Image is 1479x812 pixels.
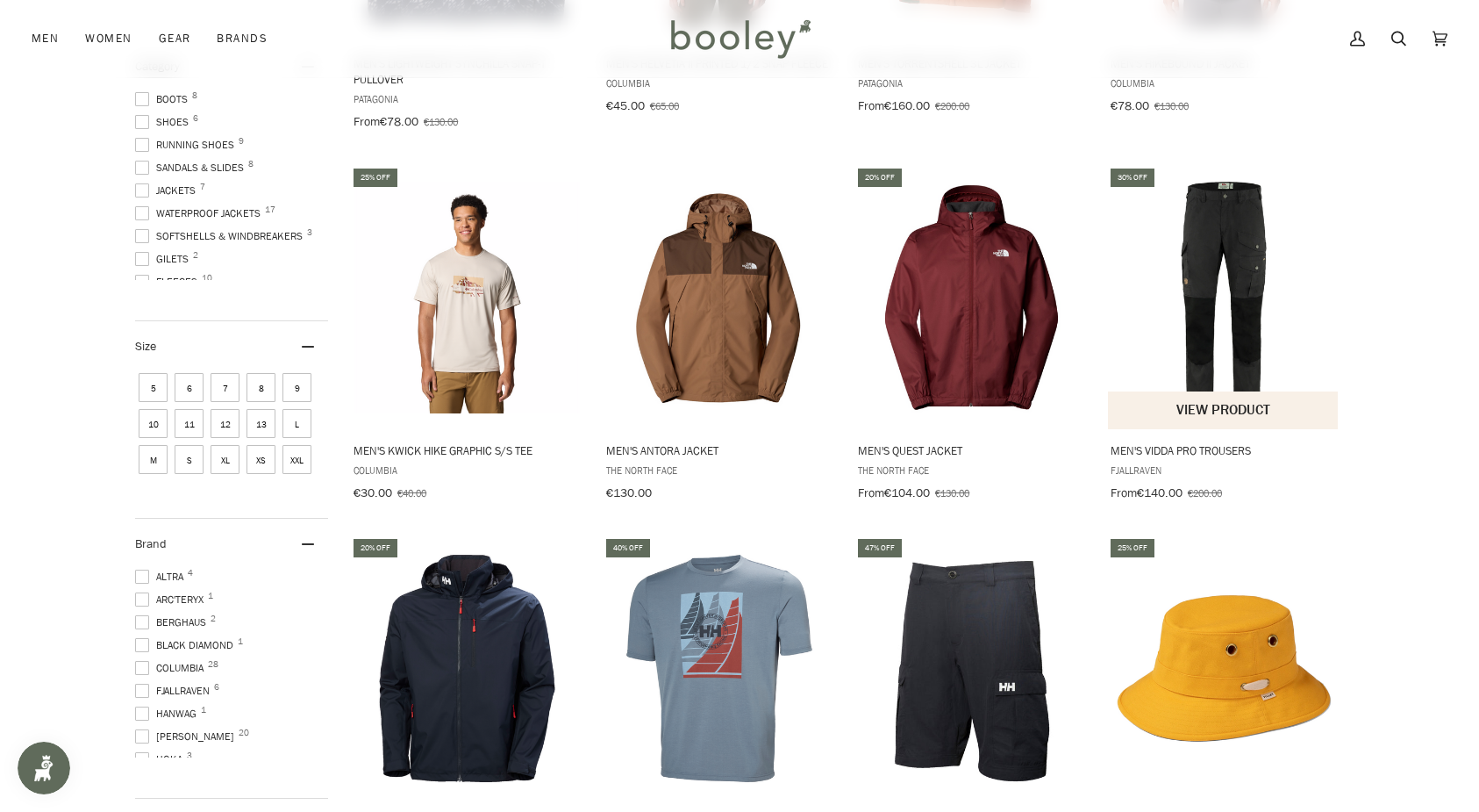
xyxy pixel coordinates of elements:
[135,751,188,767] span: Hoka
[307,228,312,237] span: 3
[135,274,203,290] span: Fleeces
[606,97,645,114] span: €45.00
[935,485,969,500] span: €130.00
[201,706,206,715] span: 1
[135,660,209,676] span: Columbia
[1108,166,1340,507] a: Men's Vidda Pro Trousers
[650,98,679,113] span: €65.00
[604,182,836,414] img: The North Face Men's Antora Jacket Latte / Smokey Brown / Beige - Booley Galway
[1111,97,1149,114] span: €78.00
[211,409,239,438] span: Size: 12
[211,445,239,474] span: Size: XL
[858,169,902,187] div: 20% off
[884,485,930,501] span: €104.00
[935,98,969,113] span: €200.00
[858,75,1085,90] span: Patagonia
[351,166,583,507] a: Men's Kwick Hike Graphic S/S Tee
[214,683,219,692] span: 6
[135,91,193,107] span: Boots
[604,166,836,507] a: Men's Antora Jacket
[193,251,198,260] span: 2
[211,373,239,402] span: Size: 7
[187,751,192,760] span: 3
[200,183,205,191] span: 7
[135,637,239,653] span: Black Diamond
[135,706,202,722] span: Hanwag
[855,552,1088,785] img: Helly Hansen Men's HH QD Cargo Shorts Navy - Booley Galway
[858,97,884,114] span: From
[604,552,836,785] img: Helly Hansen Men's HP Race Graphic T-Shirt Washed Navy - Booley Galway
[1111,75,1338,90] span: Columbia
[858,442,1085,458] span: Men's Quest Jacket
[135,683,215,699] span: Fjallraven
[855,182,1088,414] img: The North Face Men's Quest Jacket Sumac - Booley Galway
[282,409,311,438] span: Size: L
[135,569,189,585] span: Altra
[238,637,243,646] span: 1
[354,463,581,478] span: Columbia
[239,729,249,737] span: 20
[32,30,59,47] span: Men
[354,442,581,458] span: Men's Kwick Hike Graphic S/S Tee
[1108,552,1340,785] img: Tilley T1 Iconic Bucket Hat Yellow - Booley Galway
[606,485,652,501] span: €130.00
[139,373,168,402] span: Size: 5
[246,445,275,474] span: Size: XS
[1108,392,1339,429] button: View product
[663,13,817,64] img: Booley
[135,614,211,630] span: Berghaus
[354,169,397,187] div: 25% off
[1108,182,1340,414] img: Fjallraven Men's Vidda Pro Trousers Dark Grey / Black - Booley Galway
[858,463,1085,478] span: The North Face
[135,205,266,221] span: Waterproof Jackets
[282,373,311,402] span: Size: 9
[246,409,275,438] span: Size: 13
[175,409,204,438] span: Size: 11
[1137,485,1182,501] span: €140.00
[1111,539,1154,557] div: 25% off
[202,274,212,283] span: 10
[175,445,204,474] span: Size: S
[188,569,193,578] span: 4
[239,137,244,146] span: 9
[85,30,132,47] span: Women
[135,228,308,244] span: Softshells & Windbreakers
[380,113,418,130] span: €78.00
[424,114,458,129] span: €130.00
[858,539,902,557] div: 47% off
[248,160,254,169] span: 8
[1111,442,1338,458] span: Men's Vidda Pro Trousers
[192,91,197,100] span: 8
[139,445,168,474] span: Size: M
[135,729,239,744] span: [PERSON_NAME]
[139,409,168,438] span: Size: 10
[193,114,198,123] span: 6
[397,485,426,500] span: €40.00
[246,373,275,402] span: Size: 8
[135,183,201,198] span: Jackets
[135,114,194,130] span: Shoes
[217,30,268,47] span: Brands
[159,30,191,47] span: Gear
[1111,485,1137,501] span: From
[18,742,70,794] iframe: Button to open loyalty program pop-up
[606,463,833,478] span: The North Face
[354,91,581,106] span: Patagonia
[884,97,930,114] span: €160.00
[1111,463,1338,478] span: Fjallraven
[606,442,833,458] span: Men's Antora Jacket
[175,373,204,402] span: Size: 6
[351,552,583,785] img: Helly Hansen Men's Crew Hooded Jacket 2.0 Navy - Booley Galway
[135,160,249,176] span: Sandals & Slides
[211,614,216,623] span: 2
[1111,169,1154,187] div: 30% off
[1188,485,1222,500] span: €200.00
[135,592,209,607] span: Arc'teryx
[135,535,167,552] span: Brand
[135,251,194,267] span: Gilets
[208,592,213,600] span: 1
[354,539,397,557] div: 20% off
[354,485,392,501] span: €30.00
[855,166,1088,507] a: Men's Quest Jacket
[265,205,275,214] span: 17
